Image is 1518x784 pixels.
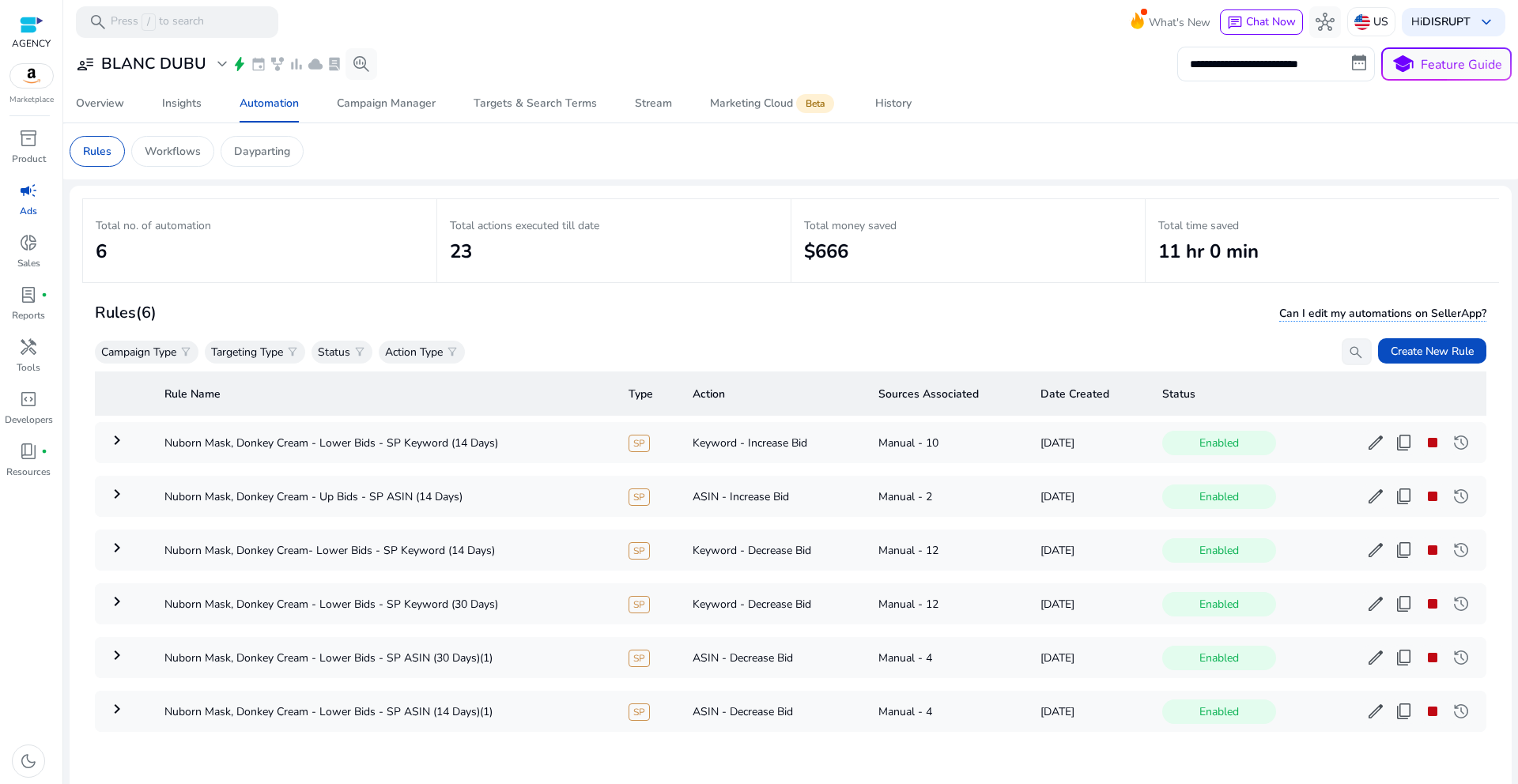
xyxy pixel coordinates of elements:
[19,233,38,252] span: donut_small
[1162,484,1276,509] span: Enabled
[1423,487,1442,506] span: stop
[1162,592,1276,616] span: Enabled
[19,752,38,771] span: dark_mode
[1391,53,1414,76] span: school
[1363,484,1388,509] button: edit
[19,285,38,304] span: lab_profile
[635,98,672,109] div: Stream
[96,217,424,234] p: Total no. of automation
[108,484,126,503] mat-icon: keyboard_arrow_right
[1366,648,1385,667] span: edit
[796,94,834,113] span: Beta
[318,344,350,360] p: Status
[152,530,615,571] td: Nuborn Mask, Donkey Cream- Lower Bids - SP Keyword (14 Days)
[1420,484,1445,509] button: stop
[251,56,266,72] span: event
[629,542,650,560] span: SP
[289,56,304,72] span: bar_chart
[17,256,40,270] p: Sales
[211,344,283,360] p: Targeting Type
[19,181,38,200] span: campaign
[213,55,232,73] span: expand_more
[1448,591,1474,616] button: history
[1448,645,1474,670] button: history
[629,650,650,667] span: SP
[5,413,53,427] p: Developers
[450,217,778,234] p: Total actions executed till date
[680,583,866,624] td: Keyword - Decrease Bid
[878,703,1015,720] div: Manual - 4
[352,55,371,73] span: search_insights
[1366,702,1385,721] span: edit
[1162,431,1276,455] span: Enabled
[680,530,866,571] td: Keyword - Decrease Bid
[616,371,680,416] th: Type
[1158,217,1486,234] p: Total time saved
[232,56,247,72] span: bolt
[1395,433,1414,452] span: content_copy
[17,360,40,375] p: Tools
[1150,371,1486,416] th: Status
[1411,17,1471,28] p: Hi
[680,371,866,416] th: Action
[1028,637,1150,678] td: [DATE]
[89,13,108,32] span: search
[179,345,192,358] span: filter_alt
[286,345,299,358] span: filter_alt
[1354,14,1370,30] img: us.svg
[1422,14,1471,29] b: DISRUPT
[1028,476,1150,517] td: [DATE]
[162,98,202,109] div: Insights
[1227,15,1243,31] span: chat
[101,55,206,73] h3: BLANC DUBU
[1363,699,1388,724] button: edit
[1452,433,1471,452] span: history
[1423,433,1442,452] span: stop
[1028,583,1150,624] td: [DATE]
[1363,591,1388,616] button: edit
[1391,645,1417,670] button: content_copy
[41,292,47,298] span: fiber_manual_record
[327,56,342,72] span: lab_profile
[152,583,615,624] td: Nuborn Mask, Donkey Cream - Lower Bids - SP Keyword (30 Days)
[19,129,38,148] span: inventory_2
[474,98,597,109] div: Targets & Search Terms
[234,143,290,160] p: Dayparting
[1162,699,1276,724] span: Enabled
[83,143,111,160] p: Rules
[1363,430,1388,455] button: edit
[9,94,54,106] p: Marketplace
[680,422,866,463] td: Keyword - Increase Bid
[108,699,126,718] mat-icon: keyboard_arrow_right
[804,217,1132,234] p: Total money saved
[10,64,53,88] img: amazon.svg
[308,56,323,72] span: cloud
[1158,240,1486,263] h2: 11 hr 0 min
[76,55,95,73] span: user_attributes
[1395,594,1414,613] span: content_copy
[108,646,126,665] mat-icon: keyboard_arrow_right
[1448,537,1474,563] button: history
[1220,9,1303,35] button: chatChat Now
[1366,594,1385,613] span: edit
[385,344,443,360] p: Action Type
[1420,430,1445,455] button: stop
[353,345,366,358] span: filter_alt
[1448,430,1474,455] button: history
[1391,699,1417,724] button: content_copy
[1391,591,1417,616] button: content_copy
[108,431,126,450] mat-icon: keyboard_arrow_right
[1423,541,1442,560] span: stop
[96,240,424,263] h2: 6
[20,204,37,218] p: Ads
[1420,645,1445,670] button: stop
[1448,484,1474,509] button: history
[1423,702,1442,721] span: stop
[1420,699,1445,724] button: stop
[12,152,46,166] p: Product
[1421,55,1502,74] p: Feature Guide
[108,592,126,611] mat-icon: keyboard_arrow_right
[878,435,1015,451] div: Manual - 10
[337,98,436,109] div: Campaign Manager
[866,371,1028,416] th: Sources Associated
